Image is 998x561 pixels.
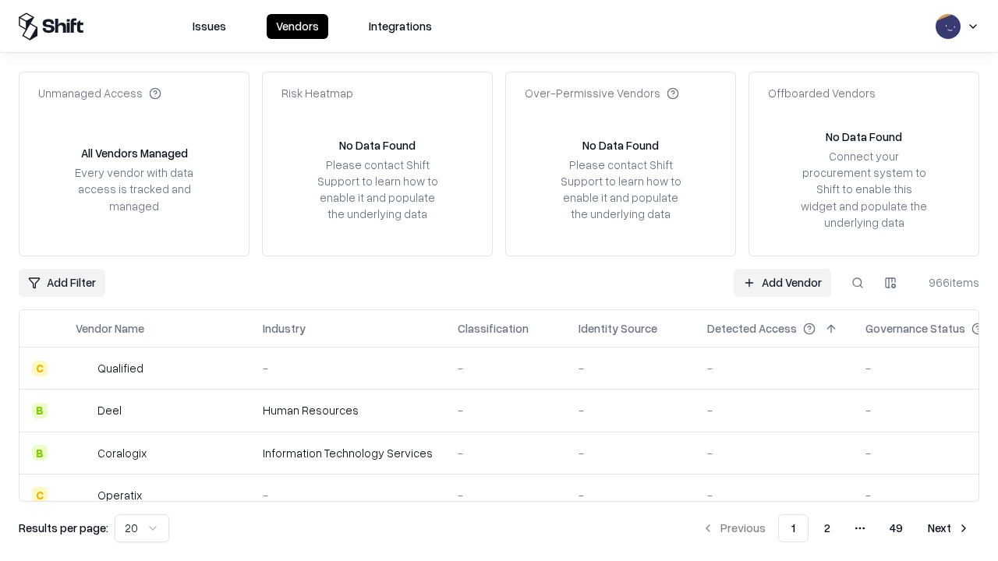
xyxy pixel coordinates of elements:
[19,269,105,297] button: Add Filter
[826,129,902,145] div: No Data Found
[32,403,48,418] div: B
[812,514,843,542] button: 2
[458,445,554,461] div: -
[76,320,144,337] div: Vendor Name
[778,514,809,542] button: 1
[263,360,433,376] div: -
[556,157,685,223] div: Please contact Shift Support to learn how to enable it and populate the underlying data
[339,137,416,153] div: No Data Found
[263,445,433,461] div: Information Technology Services
[458,402,554,418] div: -
[263,487,433,503] div: -
[734,269,831,297] a: Add Vendor
[359,14,441,39] button: Integrations
[97,402,122,418] div: Deel
[579,445,682,461] div: -
[918,514,979,542] button: Next
[267,14,328,39] button: Vendors
[582,137,659,153] div: No Data Found
[692,514,979,542] nav: pagination
[69,164,199,213] div: Every vendor with data access is tracked and managed
[579,487,682,503] div: -
[313,157,442,223] div: Please contact Shift Support to learn how to enable it and populate the underlying data
[768,85,876,101] div: Offboarded Vendors
[76,445,91,460] img: Coralogix
[707,487,841,503] div: -
[76,403,91,418] img: Deel
[865,320,965,337] div: Governance Status
[579,360,682,376] div: -
[917,274,979,291] div: 966 items
[458,487,554,503] div: -
[799,148,929,231] div: Connect your procurement system to Shift to enable this widget and populate the underlying data
[32,487,48,503] div: C
[76,361,91,376] img: Qualified
[707,402,841,418] div: -
[97,360,143,376] div: Qualified
[32,445,48,460] div: B
[707,320,797,337] div: Detected Access
[579,402,682,418] div: -
[76,487,91,503] img: Operatix
[707,360,841,376] div: -
[97,445,147,461] div: Coralogix
[263,320,306,337] div: Industry
[579,320,657,337] div: Identity Source
[458,320,529,337] div: Classification
[38,85,161,101] div: Unmanaged Access
[458,360,554,376] div: -
[19,520,108,536] p: Results per page:
[81,145,188,161] div: All Vendors Managed
[281,85,353,101] div: Risk Heatmap
[183,14,235,39] button: Issues
[97,487,142,503] div: Operatix
[32,361,48,376] div: C
[877,514,915,542] button: 49
[707,445,841,461] div: -
[525,85,679,101] div: Over-Permissive Vendors
[263,402,433,418] div: Human Resources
